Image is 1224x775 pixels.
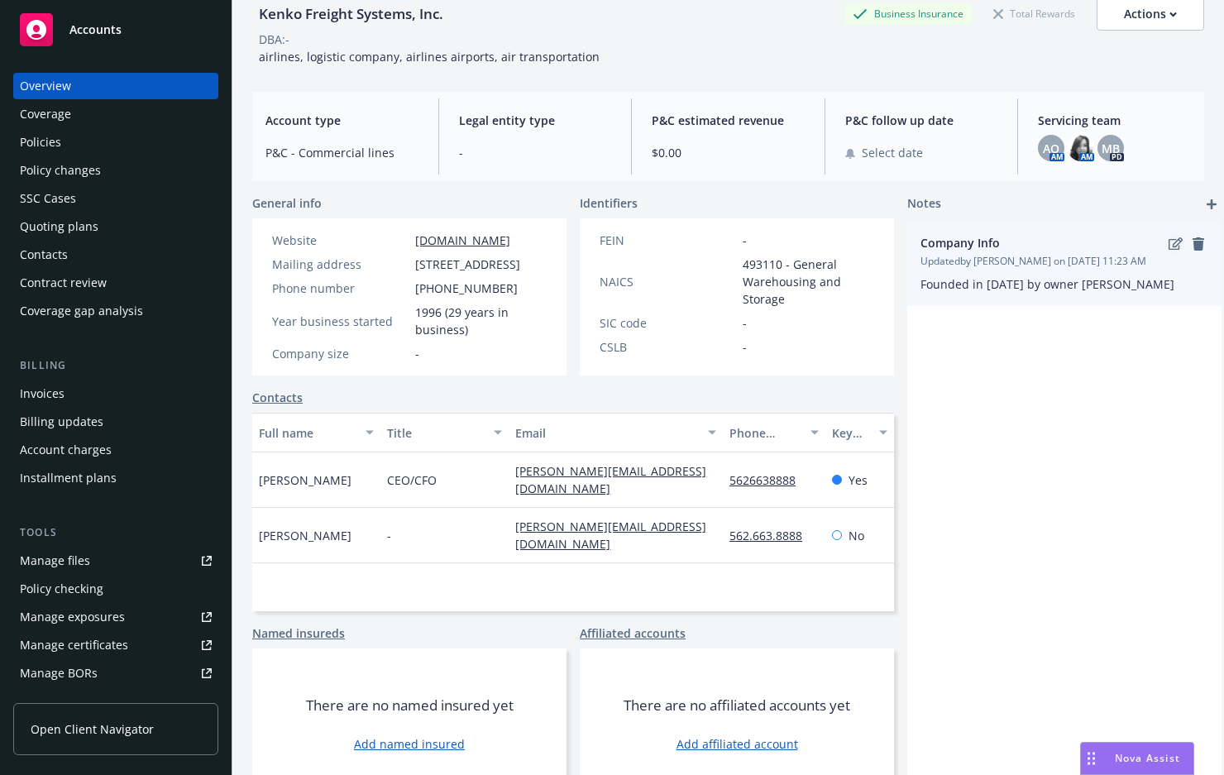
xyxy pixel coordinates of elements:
[252,389,303,406] a: Contacts
[920,276,1174,292] span: Founded in [DATE] by owner [PERSON_NAME]
[844,3,972,24] div: Business Insurance
[723,413,825,452] button: Phone number
[20,548,90,574] div: Manage files
[20,213,98,240] div: Quoting plans
[652,112,805,129] span: P&C estimated revenue
[20,270,107,296] div: Contract review
[415,232,510,248] a: [DOMAIN_NAME]
[13,213,218,240] a: Quoting plans
[580,624,686,642] a: Affiliated accounts
[252,624,345,642] a: Named insureds
[920,234,1165,251] span: Company Info
[600,232,736,249] div: FEIN
[459,112,612,129] span: Legal entity type
[252,194,322,212] span: General info
[13,437,218,463] a: Account charges
[13,548,218,574] a: Manage files
[13,688,218,715] a: Summary of insurance
[13,576,218,602] a: Policy checking
[272,232,409,249] div: Website
[20,437,112,463] div: Account charges
[13,357,218,374] div: Billing
[624,696,850,715] span: There are no affiliated accounts yet
[600,314,736,332] div: SIC code
[354,735,465,753] a: Add named insured
[387,527,391,544] span: -
[600,338,736,356] div: CSLB
[13,632,218,658] a: Manage certificates
[13,465,218,491] a: Installment plans
[677,735,798,753] a: Add affiliated account
[20,632,128,658] div: Manage certificates
[729,472,809,488] a: 5626638888
[415,304,547,338] span: 1996 (29 years in business)
[13,185,218,212] a: SSC Cases
[265,144,418,161] span: P&C - Commercial lines
[1165,234,1185,254] a: edit
[1080,742,1194,775] button: Nova Assist
[1115,751,1180,765] span: Nova Assist
[20,101,71,127] div: Coverage
[20,604,125,630] div: Manage exposures
[907,221,1222,306] div: Company InfoeditremoveUpdatedby [PERSON_NAME] on [DATE] 11:23 AMFounded in [DATE] by owner [PERSO...
[13,409,218,435] a: Billing updates
[272,256,409,273] div: Mailing address
[20,409,103,435] div: Billing updates
[743,314,747,332] span: -
[849,471,868,489] span: Yes
[13,157,218,184] a: Policy changes
[1043,140,1059,157] span: AO
[20,73,71,99] div: Overview
[849,527,864,544] span: No
[13,242,218,268] a: Contacts
[20,688,146,715] div: Summary of insurance
[252,3,450,25] div: Kenko Freight Systems, Inc.
[600,273,736,290] div: NAICS
[13,73,218,99] a: Overview
[743,338,747,356] span: -
[509,413,723,452] button: Email
[13,660,218,686] a: Manage BORs
[13,129,218,155] a: Policies
[387,424,484,442] div: Title
[252,413,380,452] button: Full name
[920,254,1208,269] span: Updated by [PERSON_NAME] on [DATE] 11:23 AM
[652,144,805,161] span: $0.00
[259,49,600,65] span: airlines, logistic company, airlines airports, air transportation
[272,280,409,297] div: Phone number
[832,424,869,442] div: Key contact
[272,313,409,330] div: Year business started
[13,298,218,324] a: Coverage gap analysis
[459,144,612,161] span: -
[415,345,419,362] span: -
[13,7,218,53] a: Accounts
[272,345,409,362] div: Company size
[387,471,437,489] span: CEO/CFO
[515,424,698,442] div: Email
[415,256,520,273] span: [STREET_ADDRESS]
[515,463,706,496] a: [PERSON_NAME][EMAIL_ADDRESS][DOMAIN_NAME]
[20,298,143,324] div: Coverage gap analysis
[20,157,101,184] div: Policy changes
[845,112,998,129] span: P&C follow up date
[985,3,1083,24] div: Total Rewards
[825,413,894,452] button: Key contact
[69,23,122,36] span: Accounts
[907,194,941,214] span: Notes
[13,380,218,407] a: Invoices
[13,524,218,541] div: Tools
[743,256,874,308] span: 493110 - General Warehousing and Storage
[729,528,815,543] a: 562.663.8888
[20,185,76,212] div: SSC Cases
[515,519,706,552] a: [PERSON_NAME][EMAIL_ADDRESS][DOMAIN_NAME]
[1068,135,1094,161] img: photo
[306,696,514,715] span: There are no named insured yet
[862,144,923,161] span: Select date
[580,194,638,212] span: Identifiers
[1081,743,1102,774] div: Drag to move
[1188,234,1208,254] a: remove
[31,720,154,738] span: Open Client Navigator
[259,424,356,442] div: Full name
[13,604,218,630] a: Manage exposures
[259,527,351,544] span: [PERSON_NAME]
